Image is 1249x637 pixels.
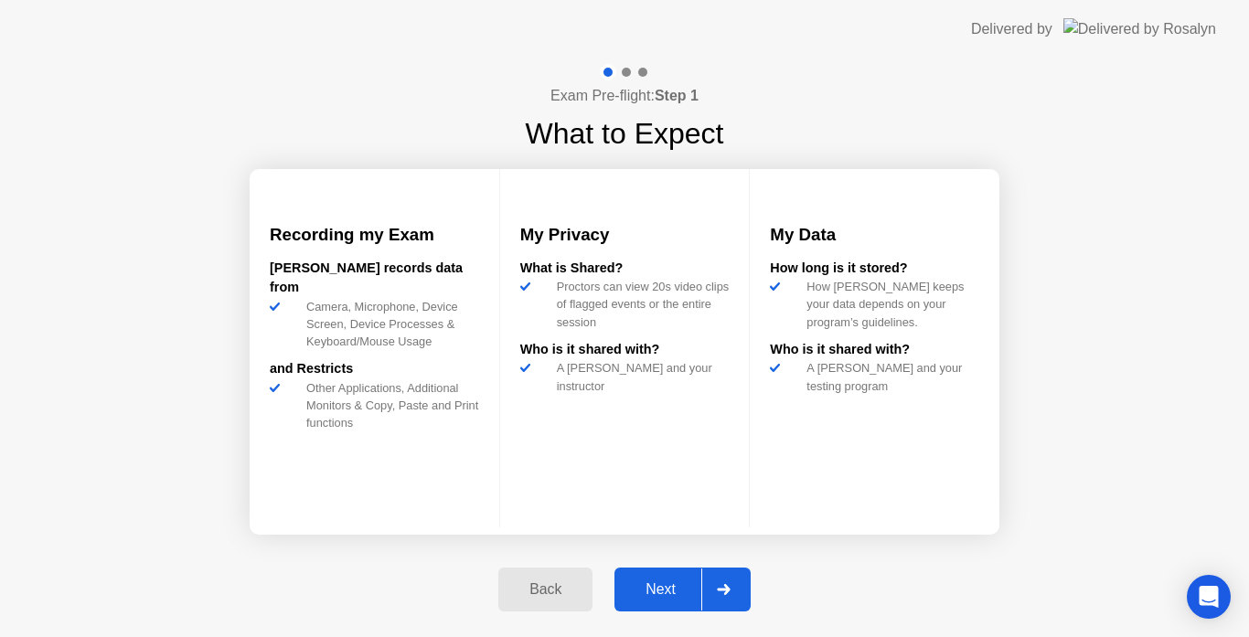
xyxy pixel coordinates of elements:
[799,278,979,331] div: How [PERSON_NAME] keeps your data depends on your program’s guidelines.
[770,222,979,248] h3: My Data
[270,222,479,248] h3: Recording my Exam
[614,568,751,611] button: Next
[550,278,730,331] div: Proctors can view 20s video clips of flagged events or the entire session
[520,222,730,248] h3: My Privacy
[655,88,699,103] b: Step 1
[550,359,730,394] div: A [PERSON_NAME] and your instructor
[299,298,479,351] div: Camera, Microphone, Device Screen, Device Processes & Keyboard/Mouse Usage
[270,359,479,379] div: and Restricts
[550,85,699,107] h4: Exam Pre-flight:
[498,568,592,611] button: Back
[770,340,979,360] div: Who is it shared with?
[620,581,701,598] div: Next
[1063,18,1216,39] img: Delivered by Rosalyn
[299,379,479,432] div: Other Applications, Additional Monitors & Copy, Paste and Print functions
[799,359,979,394] div: A [PERSON_NAME] and your testing program
[520,340,730,360] div: Who is it shared with?
[504,581,587,598] div: Back
[971,18,1052,40] div: Delivered by
[1187,575,1231,619] div: Open Intercom Messenger
[520,259,730,279] div: What is Shared?
[526,111,724,155] h1: What to Expect
[270,259,479,298] div: [PERSON_NAME] records data from
[770,259,979,279] div: How long is it stored?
